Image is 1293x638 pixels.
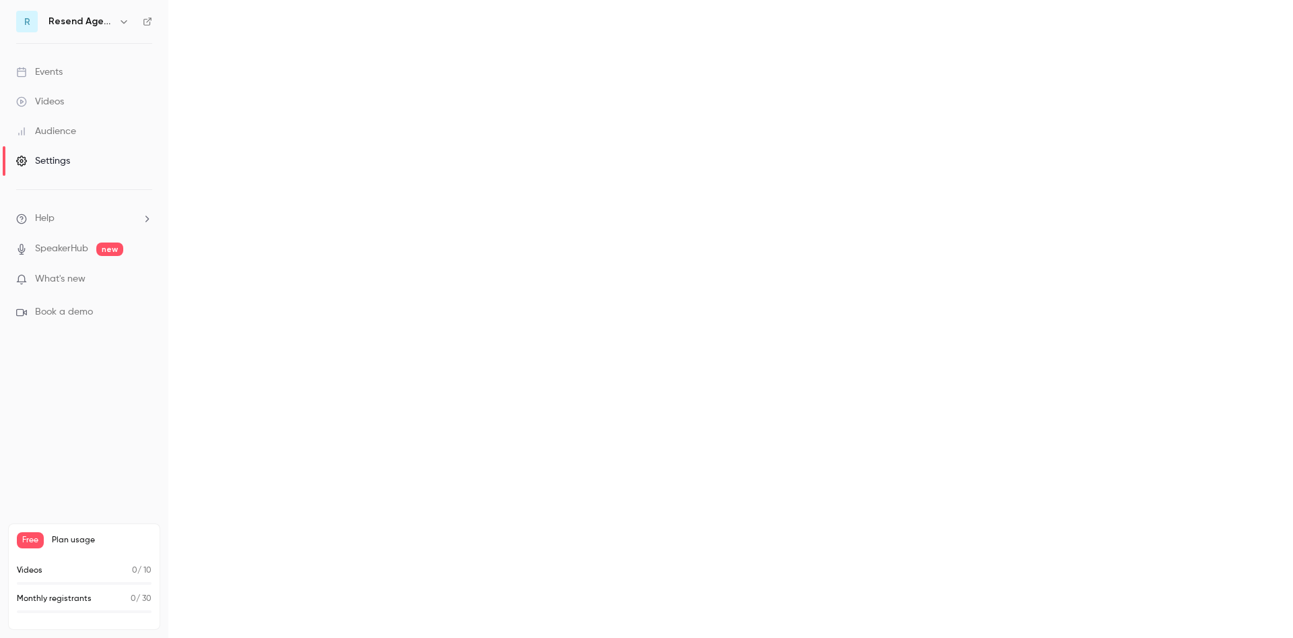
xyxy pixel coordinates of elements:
[35,242,88,256] a: SpeakerHub
[35,212,55,226] span: Help
[52,535,152,546] span: Plan usage
[16,154,70,168] div: Settings
[131,595,136,603] span: 0
[131,593,152,605] p: / 30
[16,65,63,79] div: Events
[132,567,137,575] span: 0
[48,15,113,28] h6: Resend Agency Kft
[35,305,93,319] span: Book a demo
[96,243,123,256] span: new
[17,593,92,605] p: Monthly registrants
[17,532,44,548] span: Free
[17,565,42,577] p: Videos
[132,565,152,577] p: / 10
[16,95,64,108] div: Videos
[136,274,152,286] iframe: Noticeable Trigger
[35,272,86,286] span: What's new
[24,15,30,29] span: R
[16,212,152,226] li: help-dropdown-opener
[16,125,76,138] div: Audience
